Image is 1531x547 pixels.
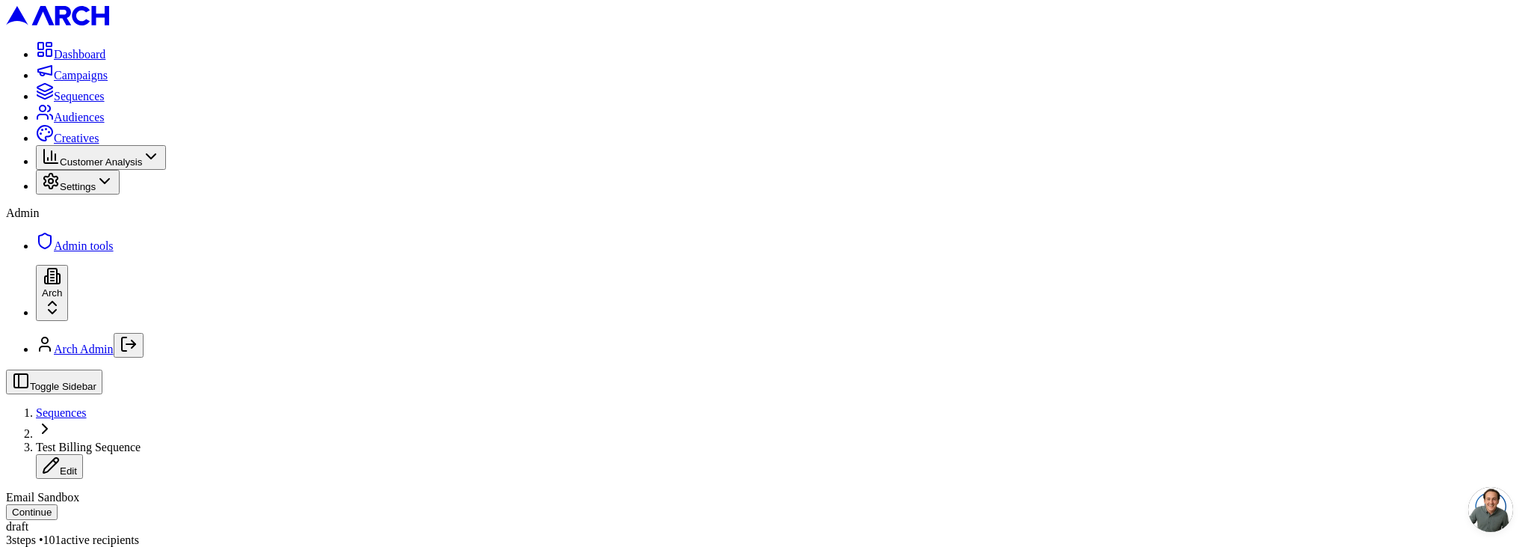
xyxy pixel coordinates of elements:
a: Arch Admin [54,343,114,355]
span: Edit [60,465,77,477]
button: Continue [6,504,58,520]
a: Sequences [36,406,87,419]
button: Log out [114,333,144,358]
a: Dashboard [36,48,105,61]
div: Open chat [1468,487,1513,532]
span: Customer Analysis [60,156,142,168]
button: Edit [36,454,83,479]
span: Dashboard [54,48,105,61]
a: Sequences [36,90,105,103]
span: Toggle Sidebar [30,381,96,392]
div: draft [6,520,1525,534]
a: Audiences [36,111,105,123]
button: Customer Analysis [36,145,166,170]
a: Campaigns [36,69,108,82]
button: Settings [36,170,120,195]
span: 3 steps • 101 active recipients [6,534,139,546]
a: Creatives [36,132,99,144]
a: Admin tools [36,239,114,252]
button: Arch [36,265,68,321]
span: Sequences [54,90,105,103]
div: Email Sandbox [6,491,1525,504]
span: Campaigns [54,69,108,82]
span: Audiences [54,111,105,123]
nav: breadcrumb [6,406,1525,479]
span: Test Billing Sequence [36,441,141,453]
span: Creatives [54,132,99,144]
button: Toggle Sidebar [6,370,102,394]
span: Arch [42,287,62,299]
span: Settings [60,181,96,192]
div: Admin [6,207,1525,220]
span: Admin tools [54,239,114,252]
